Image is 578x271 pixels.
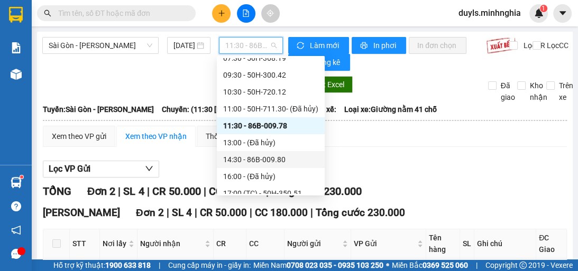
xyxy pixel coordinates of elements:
button: bar-chartThống kê [288,54,350,71]
sup: 1 [540,5,547,12]
input: Tìm tên, số ĐT hoặc mã đơn [58,7,183,19]
div: 14:30 - 86B-009.80 [223,154,318,165]
button: printerIn phơi [352,37,406,54]
span: | [310,207,313,219]
span: Loại xe: Giường nằm 41 chỗ [344,104,437,115]
strong: 1900 633 818 [105,261,151,269]
span: | [250,207,252,219]
span: | [476,259,478,271]
span: Miền Nam [253,259,383,271]
span: Nơi lấy [103,238,126,249]
span: Miền Bắc [392,259,468,271]
input: 15/09/2025 [173,40,195,51]
div: 07:30 - 50H-368.19 [223,52,318,64]
div: 10:30 - 50H-720.12 [223,86,318,98]
span: TỔNG [43,185,71,198]
span: CR 50.000 [152,185,200,198]
span: Người gửi [287,238,340,249]
div: Xem theo VP nhận [125,130,187,142]
span: | [159,259,160,271]
strong: 0369 525 060 [423,261,468,269]
span: Tổng cước 230.000 [316,207,405,219]
img: solution-icon [11,42,22,53]
span: copyright [519,261,527,269]
span: Tài xế: [314,104,336,115]
span: Trên xe [555,80,577,103]
span: plus [218,10,225,17]
th: STT [70,229,100,258]
span: search [44,10,51,17]
span: | [195,207,197,219]
div: 16:00 - (Đã hủy) [223,171,318,182]
span: ⚪️ [386,263,389,267]
div: 11:30 - 86B-009.78 [223,120,318,132]
span: sync [297,42,306,50]
span: caret-down [558,8,567,18]
th: ĐC Giao [536,229,567,258]
span: Thống kê [310,57,342,68]
span: SL 4 [123,185,144,198]
button: In đơn chọn [409,37,466,54]
div: Xem theo VP gửi [52,130,106,142]
span: | [203,185,206,198]
span: Làm mới [310,40,341,51]
span: down [145,164,153,173]
span: question-circle [11,201,21,211]
span: Lọc CC [543,40,570,51]
button: aim [261,4,280,23]
span: CC 180.000 [255,207,308,219]
span: Người nhận [140,238,203,249]
div: 17:00 (TC) - 50H-350.51 [223,188,318,199]
button: caret-down [553,4,572,23]
button: syncLàm mới [288,37,349,54]
span: duyls.minhnghia [450,6,529,20]
span: message [11,249,21,259]
span: CR 50.000 [200,207,247,219]
th: Ghi chú [474,229,536,258]
span: Cung cấp máy in - giấy in: [168,259,251,271]
span: Xuất Excel [310,79,344,90]
span: Hỗ trợ kỹ thuật: [53,259,151,271]
strong: 0708 023 035 - 0935 103 250 [287,261,383,269]
span: Đã giao [497,80,519,103]
button: plus [212,4,231,23]
span: 1 [542,5,545,12]
span: SL 4 [172,207,192,219]
img: warehouse-icon [11,177,22,188]
span: Đơn 2 [87,185,115,198]
span: Lọc CR [519,40,547,51]
span: aim [267,10,274,17]
button: file-add [237,4,255,23]
span: 11:30 - 86B-009.78 [225,38,277,53]
span: CC 180.000 [208,185,263,198]
b: Tuyến: Sài Gòn - [PERSON_NAME] [43,105,154,114]
span: | [118,185,121,198]
span: | [146,185,149,198]
span: Chuyến: (11:30 [DATE]) [162,104,239,115]
th: CC [246,229,285,258]
th: Tên hàng [426,229,460,258]
span: Lọc VP Gửi [49,162,90,175]
span: In phơi [373,40,398,51]
span: Kho nhận [526,80,552,103]
span: | [167,207,169,219]
img: logo-vxr [9,7,23,23]
span: file-add [242,10,250,17]
th: SL [460,229,474,258]
span: VP Gửi [354,238,415,249]
img: 9k= [486,37,516,54]
div: 13:00 - (Đã hủy) [223,137,318,148]
div: 09:30 - 50H-300.42 [223,69,318,81]
div: Thống kê [206,130,236,142]
th: CR [214,229,246,258]
span: printer [360,42,369,50]
sup: 1 [20,175,23,179]
span: notification [11,225,21,235]
img: icon-new-feature [534,8,544,18]
span: Sài Gòn - Phan Rí [49,38,152,53]
span: [PERSON_NAME] [43,207,120,219]
span: Đơn 2 [136,207,164,219]
div: 11:00 - 50H-711.30 - (Đã hủy) [223,103,318,115]
img: warehouse-icon [11,69,22,80]
button: Lọc VP Gửi [43,161,159,177]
